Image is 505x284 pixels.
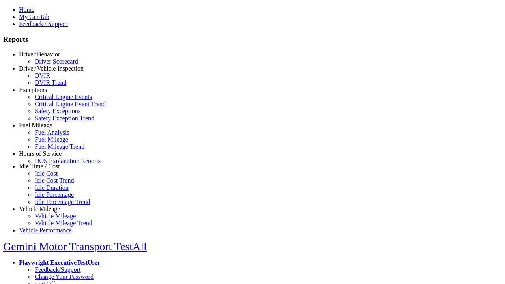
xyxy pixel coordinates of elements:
a: My GeoTab [19,13,49,20]
h3: Reports [3,35,502,44]
a: Safety Exception Trend [35,115,94,121]
a: Idle Duration [35,184,69,191]
a: Home [19,6,34,13]
a: Idle Percentage [35,191,74,198]
a: Critical Engine Event Trend [35,101,106,107]
a: Feedback / Support [19,21,68,27]
a: Fuel Mileage Trend [35,143,84,150]
a: DVIR [35,72,50,79]
a: Fuel Analysis [35,129,69,136]
a: Critical Engine Events [35,93,92,100]
a: Hours of Service [19,150,62,157]
a: Fuel Mileage [19,122,52,129]
a: Driver Vehicle Inspection [19,65,84,72]
a: Fuel Mileage [35,136,68,143]
a: Vehicle Performance [19,227,72,234]
a: Feedback/Support [35,266,80,273]
a: Change Your Password [35,273,94,280]
a: Idle Percentage Trend [35,198,90,205]
a: Driver Scorecard [35,58,78,65]
a: Vehicle Mileage Trend [35,220,92,226]
a: DVIR Trend [35,79,66,86]
a: Playwright ExecutiveTestUser [19,259,100,266]
a: Gemini Motor Transport TestAll [3,240,147,252]
a: Safety Exceptions [35,108,80,114]
a: Idle Time / Cost [19,163,60,170]
a: Idle Cost Trend [35,177,74,184]
a: Vehicle Mileage [19,206,60,212]
a: Driver Behavior [19,51,60,58]
a: HOS Explanation Reports [35,157,101,164]
a: Vehicle Mileage [35,213,76,219]
a: Exceptions [19,86,47,93]
a: Idle Cost [35,170,58,177]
